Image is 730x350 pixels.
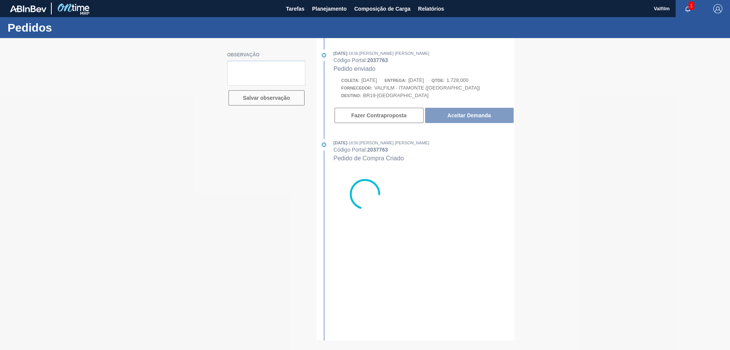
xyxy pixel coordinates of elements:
h1: Pedidos [8,23,143,32]
img: Logout [713,4,722,13]
span: Composição de Carga [354,4,411,13]
img: TNhmsLtSVTkK8tSr43FrP2fwEKptu5GPRR3wAAAABJRU5ErkJggg== [10,5,46,12]
button: Notificações [676,3,700,14]
span: Relatórios [418,4,444,13]
span: 1 [689,2,694,10]
span: Tarefas [286,4,305,13]
span: Planejamento [312,4,347,13]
